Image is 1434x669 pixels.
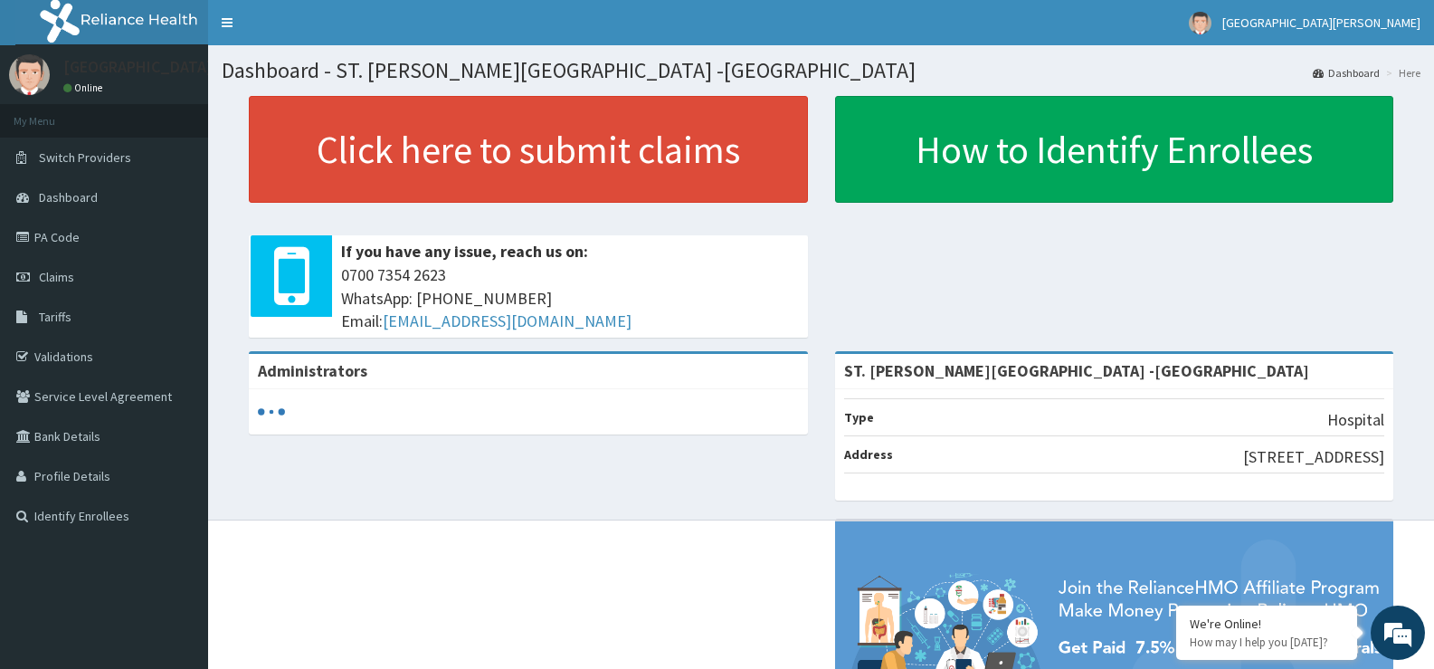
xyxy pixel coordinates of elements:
p: [STREET_ADDRESS] [1243,445,1384,469]
span: Dashboard [39,189,98,205]
b: Type [844,409,874,425]
img: User Image [9,54,50,95]
p: Hospital [1327,408,1384,432]
h1: Dashboard - ST. [PERSON_NAME][GEOGRAPHIC_DATA] -[GEOGRAPHIC_DATA] [222,59,1420,82]
p: [GEOGRAPHIC_DATA][PERSON_NAME] [63,59,331,75]
span: Tariffs [39,309,71,325]
span: [GEOGRAPHIC_DATA][PERSON_NAME] [1222,14,1420,31]
a: How to Identify Enrollees [835,96,1394,203]
b: Address [844,446,893,463]
div: We're Online! [1190,616,1344,632]
span: 0700 7354 2623 WhatsApp: [PHONE_NUMBER] Email: [341,263,799,333]
b: Administrators [258,360,367,381]
a: Dashboard [1313,65,1380,81]
a: Online [63,81,107,94]
img: User Image [1189,12,1211,34]
a: Click here to submit claims [249,96,808,203]
b: If you have any issue, reach us on: [341,241,588,262]
span: Switch Providers [39,149,131,166]
li: Here [1382,65,1420,81]
a: [EMAIL_ADDRESS][DOMAIN_NAME] [383,311,632,331]
p: How may I help you today? [1190,635,1344,650]
svg: audio-loading [258,398,285,425]
span: Claims [39,269,74,285]
strong: ST. [PERSON_NAME][GEOGRAPHIC_DATA] -[GEOGRAPHIC_DATA] [844,360,1309,381]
